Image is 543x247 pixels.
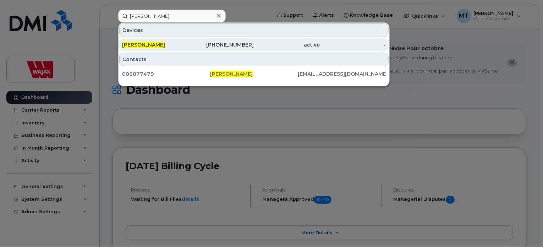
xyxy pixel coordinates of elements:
[254,41,320,48] div: active
[188,41,254,48] div: [PHONE_NUMBER]
[119,53,389,66] div: Contacts
[119,38,389,51] a: [PERSON_NAME][PHONE_NUMBER]active-
[320,41,386,48] div: -
[298,70,386,77] div: [EMAIL_ADDRESS][DOMAIN_NAME]
[122,70,210,77] div: 005877479
[122,42,165,48] span: [PERSON_NAME]
[119,23,389,37] div: Devices
[119,68,389,80] a: 005877479[PERSON_NAME][EMAIL_ADDRESS][DOMAIN_NAME]
[210,71,253,77] span: [PERSON_NAME]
